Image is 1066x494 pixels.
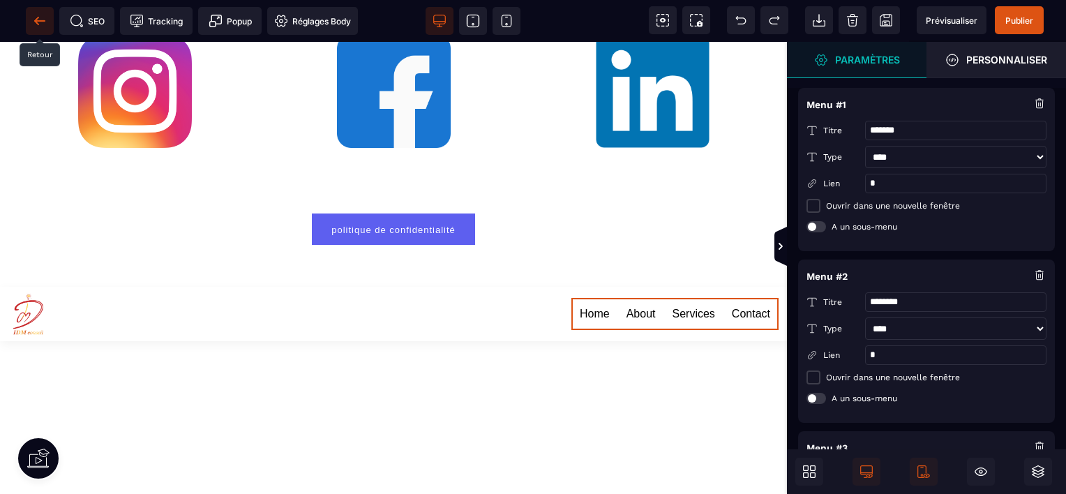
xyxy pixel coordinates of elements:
span: Titre [806,297,865,307]
span: Retour [26,7,54,35]
button: politique de confidentialité [312,172,476,203]
span: Publier [1005,15,1033,26]
span: Titre [806,126,865,135]
a: About [626,263,656,281]
strong: Paramètres [835,54,900,65]
span: Code de suivi [120,7,193,35]
span: Réglages Body [274,14,351,28]
span: Type [806,324,865,334]
span: A un sous-menu [832,222,897,232]
strong: Personnaliser [966,54,1047,65]
span: Voir les composants [649,6,677,34]
span: Tracking [130,14,183,28]
span: Créer une alerte modale [198,7,262,35]
a: Contact [732,263,770,281]
span: Voir tablette [459,7,487,35]
span: SEO [70,14,105,28]
span: Ouvrir le gestionnaire de styles [787,42,926,78]
span: Enregistrer [872,6,900,34]
img: e1744d15c2b8b6223366fbbaa360e125.png [12,251,45,293]
span: A un sous-menu [832,394,897,403]
span: Nettoyage [839,6,866,34]
span: Rétablir [760,6,788,34]
span: Lien [806,179,865,188]
span: Afficher le mobile [910,458,938,486]
h4: Menu #1 [806,98,846,112]
span: Importer [805,6,833,34]
span: Lien [806,350,865,360]
span: Enregistrer le contenu [995,6,1044,34]
span: Afficher le desktop [853,458,880,486]
span: Afficher les vues [787,226,801,268]
span: Masquer le bloc [967,458,995,486]
span: Voir bureau [426,7,453,35]
span: Capture d'écran [682,6,710,34]
h4: Menu #2 [806,269,848,283]
span: Aperçu [917,6,986,34]
span: Ouvrir le gestionnaire de styles [926,42,1066,78]
span: Popup [209,14,252,28]
span: Métadata SEO [59,7,114,35]
span: Ouvrir les calques [1024,458,1052,486]
a: Home [580,263,610,281]
span: Défaire [727,6,755,34]
span: Ouvrir dans une nouvelle fenêtre [826,201,960,211]
span: Ouvrir les blocs [795,458,823,486]
span: Favicon [267,7,358,35]
span: Prévisualiser [926,15,977,26]
a: Services [673,263,715,281]
span: Ouvrir dans une nouvelle fenêtre [826,373,960,382]
span: Type [806,152,865,162]
span: Voir mobile [493,7,520,35]
h4: Menu #3 [806,441,848,455]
